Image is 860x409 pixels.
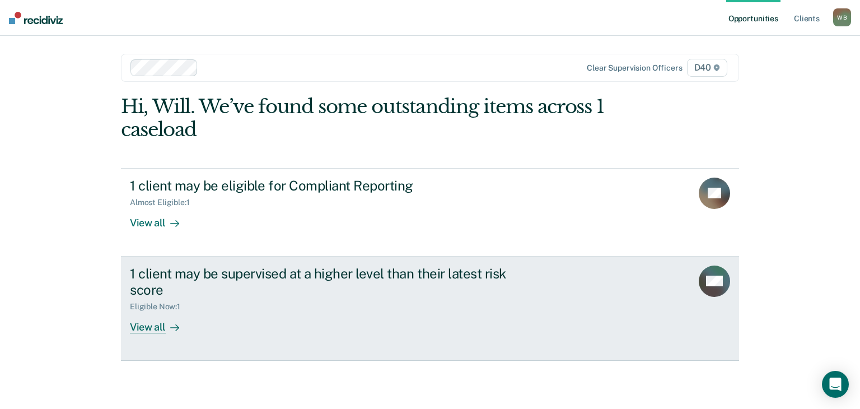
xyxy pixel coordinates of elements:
span: D40 [687,59,727,77]
div: W B [833,8,851,26]
div: Eligible Now : 1 [130,302,189,312]
div: 1 client may be eligible for Compliant Reporting [130,178,523,194]
div: View all [130,312,193,333]
a: 1 client may be supervised at a higher level than their latest risk scoreEligible Now:1View all [121,257,739,361]
img: Recidiviz [9,12,63,24]
div: Open Intercom Messenger [822,371,849,398]
a: 1 client may be eligible for Compliant ReportingAlmost Eligible:1View all [121,168,739,257]
div: Almost Eligible : 1 [130,198,199,207]
button: WB [833,8,851,26]
div: Hi, Will. We’ve found some outstanding items across 1 caseload [121,95,615,141]
div: Clear supervision officers [587,63,682,73]
div: 1 client may be supervised at a higher level than their latest risk score [130,266,523,298]
div: View all [130,207,193,229]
